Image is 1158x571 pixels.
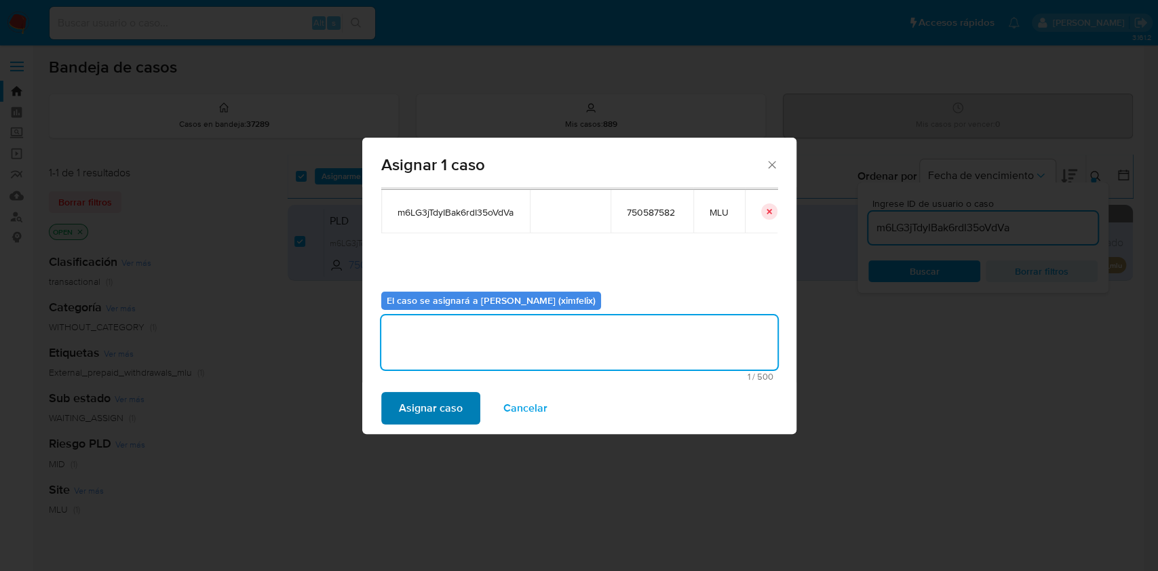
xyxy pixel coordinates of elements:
button: Cancelar [486,392,565,425]
button: Cerrar ventana [765,158,777,170]
span: Máximo 500 caracteres [385,372,773,381]
button: Asignar caso [381,392,480,425]
span: Asignar caso [399,393,463,423]
div: assign-modal [362,138,796,434]
span: m6LG3jTdyIBak6rdI35oVdVa [398,206,514,218]
b: El caso se asignará a [PERSON_NAME] (ximfelix) [387,294,596,307]
span: 750587582 [627,206,677,218]
span: MLU [710,206,729,218]
span: Cancelar [503,393,547,423]
button: icon-button [761,203,777,220]
span: Asignar 1 caso [381,157,766,173]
